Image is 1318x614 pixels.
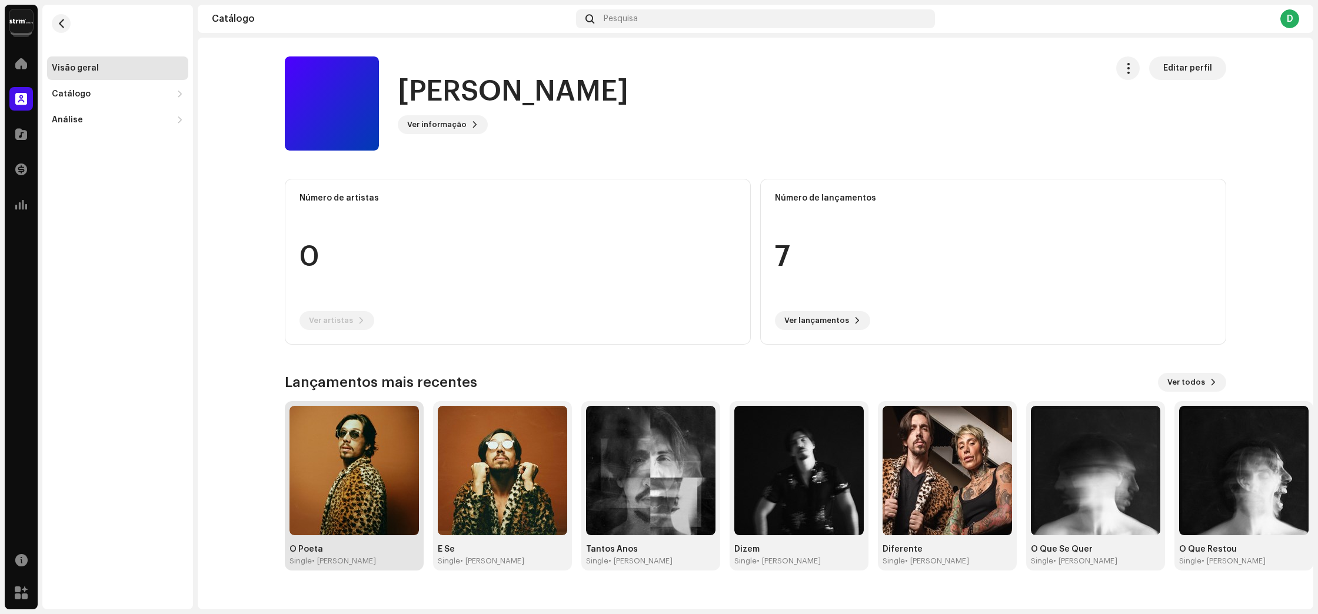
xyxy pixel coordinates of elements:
div: • [PERSON_NAME] [460,556,524,566]
div: Análise [52,115,83,125]
div: • [PERSON_NAME] [905,556,969,566]
div: Catálogo [52,89,91,99]
span: Ver todos [1167,371,1205,394]
div: • [PERSON_NAME] [757,556,821,566]
span: Ver informação [407,113,467,136]
re-m-nav-dropdown: Catálogo [47,82,188,106]
div: Diferente [883,545,1012,554]
re-o-card-data: Número de lançamentos [760,179,1226,345]
div: Número de lançamentos [775,193,1212,203]
button: Ver lançamentos [775,311,870,330]
div: • [PERSON_NAME] [1053,556,1117,566]
div: E Se [438,545,567,554]
button: Editar perfil [1149,56,1226,80]
div: Single [438,556,460,566]
div: Single [734,556,757,566]
img: 408b884b-546b-4518-8448-1008f9c76b02 [9,9,33,33]
img: 4f64cd6b-ade2-432d-8228-25cf79c05978 [1031,406,1160,535]
div: O Que Se Quer [1031,545,1160,554]
h3: Lançamentos mais recentes [285,373,477,392]
div: Single [1179,556,1201,566]
button: Ver informação [398,115,488,134]
div: Single [586,556,608,566]
div: Single [1031,556,1053,566]
div: • [PERSON_NAME] [608,556,673,566]
h1: [PERSON_NAME] [398,73,628,111]
span: Pesquisa [604,14,638,24]
div: O Poeta [289,545,419,554]
div: Single [883,556,905,566]
div: Single [289,556,312,566]
span: Editar perfil [1163,56,1212,80]
div: Visão geral [52,64,99,73]
div: • [PERSON_NAME] [1201,556,1266,566]
img: 413c9cda-7a2b-4c7a-867f-a9e8948c6239 [586,406,715,535]
div: Dizem [734,545,864,554]
img: 5be69919-f025-41f9-81dc-cc74e85f376d [438,406,567,535]
img: c30f2bb7-7c94-420f-8d08-c626ede478c6 [734,406,864,535]
img: 6dc4ad72-f98c-4431-b6a4-02aee9a26b15 [883,406,1012,535]
span: Ver lançamentos [784,309,849,332]
div: • [PERSON_NAME] [312,556,376,566]
button: Ver todos [1158,373,1226,392]
div: Catálogo [212,14,571,24]
img: c5441ba2-ee1a-4f1c-8de2-cb471c7e405e [1179,406,1309,535]
img: 3d0405de-fe4c-4ead-95e2-5089bc051e18 [289,406,419,535]
div: O Que Restou [1179,545,1309,554]
re-m-nav-dropdown: Análise [47,108,188,132]
re-m-nav-item: Visão geral [47,56,188,80]
div: Tantos Anos [586,545,715,554]
div: D [1280,9,1299,28]
re-o-card-data: Número de artistas [285,179,751,345]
